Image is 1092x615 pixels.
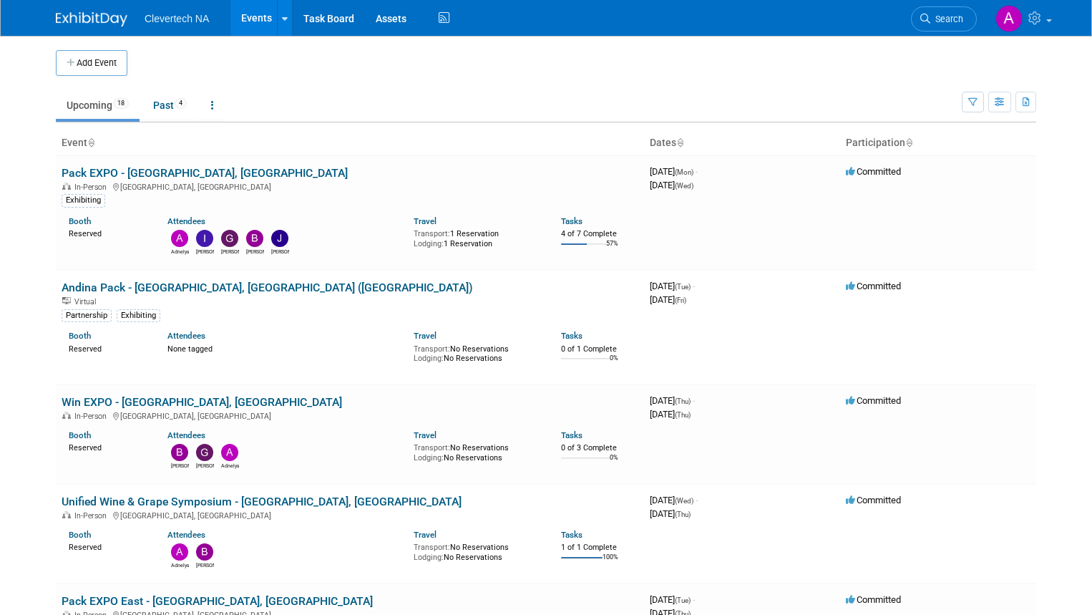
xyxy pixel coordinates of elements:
[696,495,698,505] span: -
[62,309,112,322] div: Partnership
[62,180,638,192] div: [GEOGRAPHIC_DATA], [GEOGRAPHIC_DATA]
[675,596,691,604] span: (Tue)
[414,430,437,440] a: Travel
[675,182,693,190] span: (Wed)
[62,410,638,421] div: [GEOGRAPHIC_DATA], [GEOGRAPHIC_DATA]
[167,530,205,540] a: Attendees
[675,497,693,505] span: (Wed)
[117,309,160,322] div: Exhibiting
[414,331,437,341] a: Travel
[221,444,238,461] img: Adnelys Hernandez
[693,594,695,605] span: -
[905,137,912,148] a: Sort by Participation Type
[676,137,683,148] a: Sort by Start Date
[87,137,94,148] a: Sort by Event Name
[196,444,213,461] img: Giorgio Zanardi
[675,283,691,291] span: (Tue)
[561,443,638,453] div: 0 of 3 Complete
[196,230,213,247] img: Ildiko Nyeste
[414,226,540,248] div: 1 Reservation 1 Reservation
[69,430,91,440] a: Booth
[675,510,691,518] span: (Thu)
[62,166,348,180] a: Pack EXPO - [GEOGRAPHIC_DATA], [GEOGRAPHIC_DATA]
[650,508,691,519] span: [DATE]
[246,247,264,256] div: Beth Zarnick-Duffy
[62,183,71,190] img: In-Person Event
[142,92,198,119] a: Past4
[221,247,239,256] div: Giorgio Zanardi
[561,530,582,540] a: Tasks
[414,216,437,226] a: Travel
[175,98,187,109] span: 4
[69,440,146,453] div: Reserved
[113,98,129,109] span: 18
[74,297,100,306] span: Virtual
[167,216,205,226] a: Attendees
[561,229,638,239] div: 4 of 7 Complete
[650,495,698,505] span: [DATE]
[414,453,444,463] span: Lodging:
[846,495,901,505] span: Committed
[171,444,188,461] img: Beth Zarnick-Duffy
[62,511,71,518] img: In-Person Event
[171,543,188,561] img: Adnelys Hernandez
[414,530,437,540] a: Travel
[62,412,71,419] img: In-Person Event
[911,6,977,32] a: Search
[675,411,691,419] span: (Thu)
[62,495,462,508] a: Unified Wine & Grape Symposium - [GEOGRAPHIC_DATA], [GEOGRAPHIC_DATA]
[650,294,686,305] span: [DATE]
[414,543,450,552] span: Transport:
[650,281,695,291] span: [DATE]
[74,412,111,421] span: In-Person
[693,395,695,406] span: -
[414,540,540,562] div: No Reservations No Reservations
[414,443,450,452] span: Transport:
[62,509,638,520] div: [GEOGRAPHIC_DATA], [GEOGRAPHIC_DATA]
[606,240,618,259] td: 57%
[196,543,213,561] img: Beth Zarnick-Duffy
[650,180,693,190] span: [DATE]
[69,342,146,354] div: Reserved
[145,13,209,24] span: Clevertech NA
[271,247,289,256] div: Jean St-Martin
[196,461,214,470] div: Giorgio Zanardi
[693,281,695,291] span: -
[846,281,901,291] span: Committed
[62,395,342,409] a: Win EXPO - [GEOGRAPHIC_DATA], [GEOGRAPHIC_DATA]
[167,342,403,354] div: None tagged
[840,131,1036,155] th: Participation
[62,281,473,294] a: Andina Pack - [GEOGRAPHIC_DATA], [GEOGRAPHIC_DATA] ([GEOGRAPHIC_DATA])
[414,229,450,238] span: Transport:
[69,530,91,540] a: Booth
[271,230,288,247] img: Jean St-Martin
[56,92,140,119] a: Upcoming18
[414,239,444,248] span: Lodging:
[74,511,111,520] span: In-Person
[171,247,189,256] div: Adnelys Hernandez
[221,461,239,470] div: Adnelys Hernandez
[167,331,205,341] a: Attendees
[69,216,91,226] a: Booth
[846,166,901,177] span: Committed
[650,166,698,177] span: [DATE]
[675,296,686,304] span: (Fri)
[171,230,188,247] img: Adnelys Hernandez
[561,430,582,440] a: Tasks
[196,561,214,569] div: Beth Zarnick-Duffy
[69,226,146,239] div: Reserved
[610,354,618,374] td: 0%
[414,553,444,562] span: Lodging:
[221,230,238,247] img: Giorgio Zanardi
[603,553,618,573] td: 100%
[56,12,127,26] img: ExhibitDay
[62,297,71,304] img: Virtual Event
[69,331,91,341] a: Booth
[675,397,691,405] span: (Thu)
[650,409,691,420] span: [DATE]
[414,344,450,354] span: Transport:
[675,168,693,176] span: (Mon)
[846,594,901,605] span: Committed
[561,543,638,553] div: 1 of 1 Complete
[414,440,540,463] div: No Reservations No Reservations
